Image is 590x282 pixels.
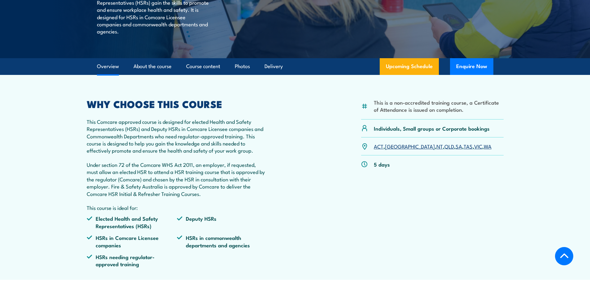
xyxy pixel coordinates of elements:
a: NT [436,142,443,150]
p: Under section 72 of the Comcare WHS Act 2011, an employer, if requested, must allow an elected HS... [87,161,268,197]
button: Enquire Now [450,58,493,75]
a: TAS [464,142,473,150]
a: SA [456,142,462,150]
h2: WHY CHOOSE THIS COURSE [87,99,268,108]
p: 5 days [374,161,390,168]
p: Individuals, Small groups or Corporate bookings [374,125,490,132]
a: Delivery [264,58,283,75]
p: This Comcare approved course is designed for elected Health and Safety Representatives (HSRs) and... [87,118,268,154]
li: HSRs in commonwealth departments and agencies [177,234,267,249]
a: WA [484,142,492,150]
a: Upcoming Schedule [380,58,439,75]
li: HSRs needing regulator-approved training [87,253,177,268]
li: HSRs in Comcare Licensee companies [87,234,177,249]
a: Overview [97,58,119,75]
li: This is a non-accredited training course, a Certificate of Attendance is issued on completion. [374,99,504,113]
li: Deputy HSRs [177,215,267,229]
a: About the course [133,58,172,75]
a: Photos [235,58,250,75]
li: Elected Health and Safety Representatives (HSRs) [87,215,177,229]
a: QLD [444,142,454,150]
a: ACT [374,142,383,150]
p: , , , , , , , [374,143,492,150]
p: This course is ideal for: [87,204,268,211]
a: [GEOGRAPHIC_DATA] [385,142,435,150]
a: Course content [186,58,220,75]
a: VIC [474,142,482,150]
